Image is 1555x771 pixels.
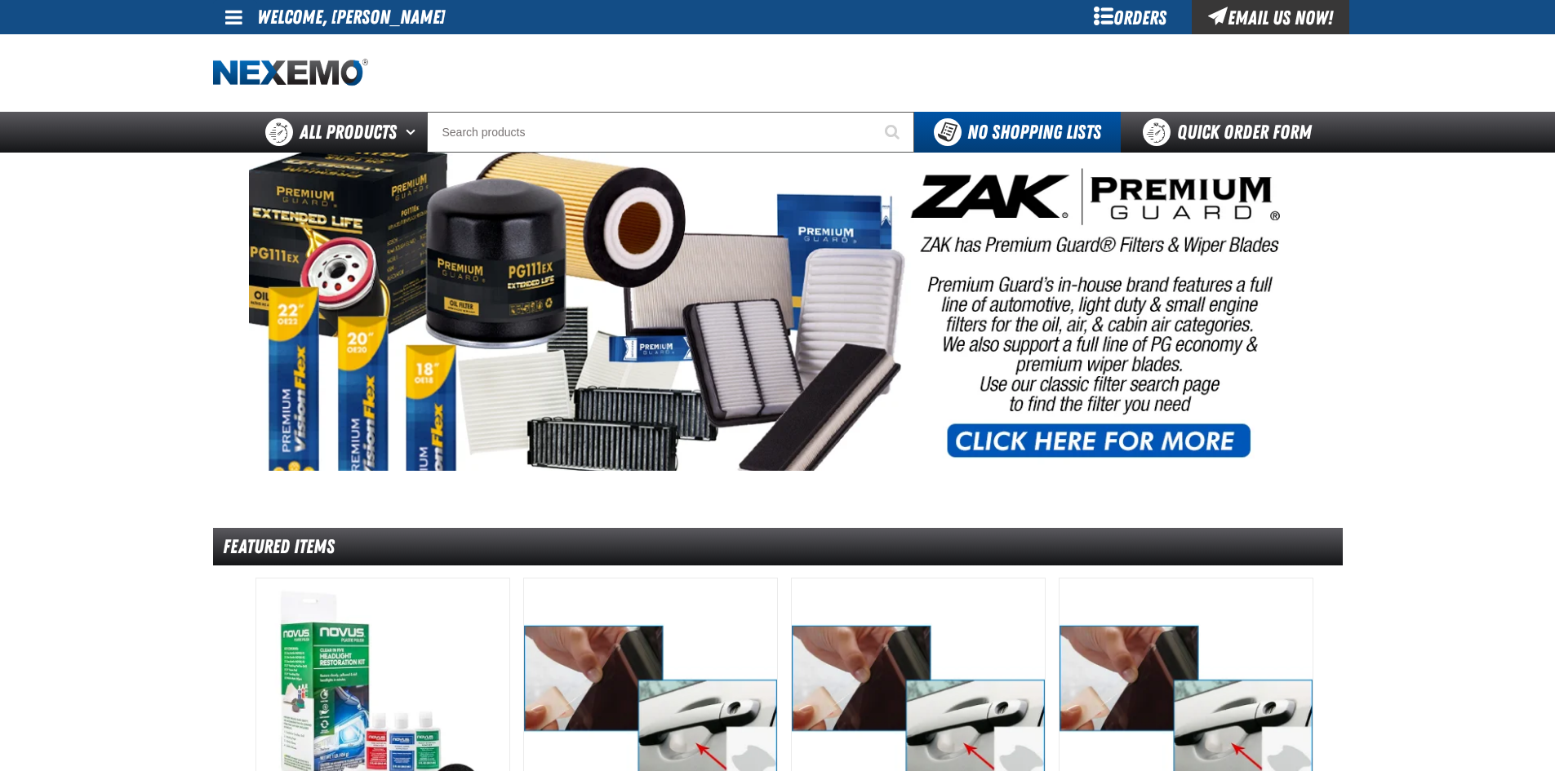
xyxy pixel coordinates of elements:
[914,112,1121,153] button: You do not have available Shopping Lists. Open to Create a New List
[213,59,368,87] img: Nexemo logo
[400,112,427,153] button: Open All Products pages
[249,153,1307,471] img: PG Filters & Wipers
[213,528,1343,566] div: Featured Items
[967,121,1101,144] span: No Shopping Lists
[873,112,914,153] button: Start Searching
[300,117,397,147] span: All Products
[1121,112,1342,153] a: Quick Order Form
[427,112,914,153] input: Search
